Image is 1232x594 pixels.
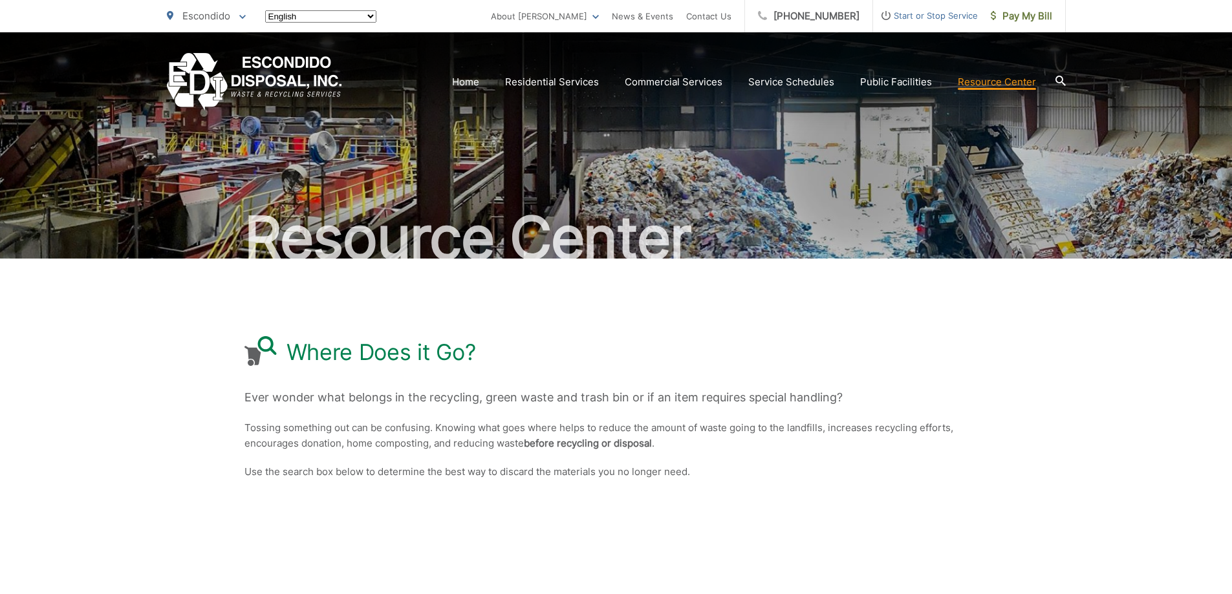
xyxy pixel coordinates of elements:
strong: before recycling or disposal [524,437,652,449]
a: EDCD logo. Return to the homepage. [167,53,342,111]
p: Tossing something out can be confusing. Knowing what goes where helps to reduce the amount of was... [244,420,988,451]
p: Use the search box below to determine the best way to discard the materials you no longer need. [244,464,988,480]
a: Residential Services [505,74,599,90]
p: Ever wonder what belongs in the recycling, green waste and trash bin or if an item requires speci... [244,388,988,407]
h2: Resource Center [167,206,1066,270]
a: Service Schedules [748,74,834,90]
a: Public Facilities [860,74,932,90]
span: Escondido [182,10,230,22]
a: Home [452,74,479,90]
select: Select a language [265,10,376,23]
a: News & Events [612,8,673,24]
a: Resource Center [958,74,1036,90]
span: Pay My Bill [991,8,1052,24]
a: Contact Us [686,8,731,24]
a: About [PERSON_NAME] [491,8,599,24]
h1: Where Does it Go? [286,339,476,365]
a: Commercial Services [625,74,722,90]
